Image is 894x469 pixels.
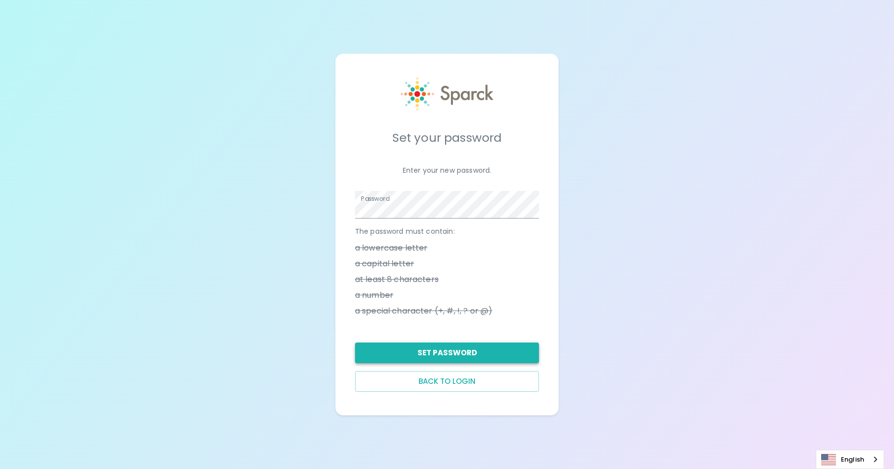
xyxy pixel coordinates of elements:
[355,130,539,146] h5: Set your password
[816,450,884,469] a: English
[816,450,884,469] aside: Language selected: English
[355,274,439,285] span: at least 8 characters
[355,343,539,363] button: Set Password
[816,450,884,469] div: Language
[355,242,428,254] span: a lowercase letter
[355,226,539,236] p: The password must contain:
[355,165,539,175] p: Enter your new password.
[355,371,539,392] button: Back to login
[355,289,393,301] span: a number
[355,258,414,270] span: a capital letter
[361,194,389,203] label: Password
[401,77,493,111] img: Sparck logo
[355,305,493,317] span: a special character (+, #, !, ? or @)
